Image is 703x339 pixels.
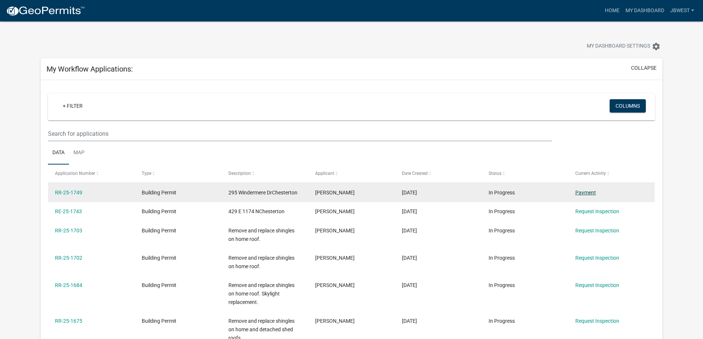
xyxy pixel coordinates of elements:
[481,165,568,182] datatable-header-cell: Status
[315,208,355,214] span: Jeff Wesolowski
[55,255,82,261] a: RR-25-1702
[135,165,221,182] datatable-header-cell: Type
[581,39,666,53] button: My Dashboard Settingssettings
[610,99,646,113] button: Columns
[631,64,657,72] button: collapse
[575,228,619,234] a: Request Inspection
[142,208,176,214] span: Building Permit
[48,141,69,165] a: Data
[228,255,294,269] span: Remove and replace shingles on home roof.
[315,190,355,196] span: Jeff Wesolowski
[142,255,176,261] span: Building Permit
[575,255,619,261] a: Request Inspection
[228,282,294,305] span: Remove and replace shingles on home roof. Skylight replacement.
[623,4,667,18] a: My Dashboard
[402,255,417,261] span: 09/08/2025
[55,282,82,288] a: RR-25-1684
[587,42,650,51] span: My Dashboard Settings
[315,228,355,234] span: Jeff Wesolowski
[602,4,623,18] a: Home
[142,318,176,324] span: Building Permit
[55,318,82,324] a: RR-25-1675
[48,165,135,182] datatable-header-cell: Application Number
[575,318,619,324] a: Request Inspection
[315,318,355,324] span: Jeff Wesolowski
[48,126,552,141] input: Search for applications
[142,282,176,288] span: Building Permit
[575,282,619,288] a: Request Inspection
[228,228,294,242] span: Remove and replace shingles on home roof.
[402,208,417,214] span: 09/10/2025
[395,165,482,182] datatable-header-cell: Date Created
[228,190,297,196] span: 295 Windermere DrChesterton
[55,190,82,196] a: RR-25-1749
[57,99,89,113] a: + Filter
[55,208,82,214] a: RE-25-1743
[228,208,285,214] span: 429 E 1174 NChesterton
[575,190,596,196] a: Payment
[402,318,417,324] span: 09/04/2025
[489,282,515,288] span: In Progress
[55,228,82,234] a: RR-25-1703
[221,165,308,182] datatable-header-cell: Description
[402,190,417,196] span: 09/10/2025
[402,282,417,288] span: 09/04/2025
[489,208,515,214] span: In Progress
[489,190,515,196] span: In Progress
[142,190,176,196] span: Building Permit
[228,171,251,176] span: Description
[489,228,515,234] span: In Progress
[489,318,515,324] span: In Progress
[69,141,89,165] a: Map
[667,4,697,18] a: jbwest
[489,255,515,261] span: In Progress
[575,171,606,176] span: Current Activity
[402,171,428,176] span: Date Created
[46,65,133,73] h5: My Workflow Applications:
[55,171,95,176] span: Application Number
[315,171,334,176] span: Applicant
[575,208,619,214] a: Request Inspection
[315,282,355,288] span: Jeff Wesolowski
[142,171,151,176] span: Type
[315,255,355,261] span: Jeff Wesolowski
[568,165,655,182] datatable-header-cell: Current Activity
[402,228,417,234] span: 09/08/2025
[489,171,502,176] span: Status
[652,42,661,51] i: settings
[142,228,176,234] span: Building Permit
[308,165,395,182] datatable-header-cell: Applicant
